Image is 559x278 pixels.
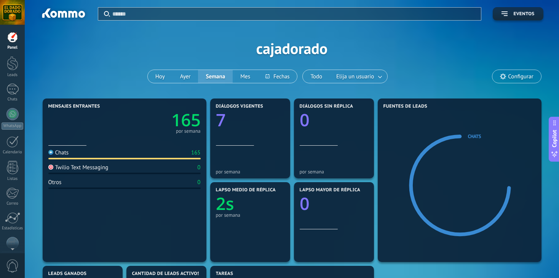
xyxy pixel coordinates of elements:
text: 0 [300,192,310,215]
span: Leads ganados [48,271,87,276]
text: 2s [216,192,234,215]
div: por semana [216,212,284,218]
span: Lapso medio de réplica [216,187,276,193]
div: Listas [2,176,24,181]
span: Tareas [216,271,233,276]
div: Leads [2,73,24,78]
button: Semana [198,70,233,83]
div: Calendario [2,150,24,155]
text: 165 [171,108,200,132]
div: Panel [2,45,24,50]
a: Chats [468,133,481,140]
div: Correo [2,201,24,206]
button: Fechas [258,70,297,83]
span: Mensajes entrantes [48,104,100,109]
div: por semana [176,129,201,133]
span: Configurar [508,73,533,80]
div: Chats [2,97,24,102]
div: Otros [48,179,62,186]
button: Ayer [172,70,198,83]
span: Diálogos sin réplica [300,104,353,109]
img: Chats [48,150,53,155]
span: Elija un usuario [335,71,375,82]
button: Mes [233,70,258,83]
div: por semana [216,169,284,175]
text: 0 [300,108,310,132]
div: Estadísticas [2,226,24,231]
div: por semana [300,169,368,175]
span: Diálogos vigentes [216,104,264,109]
img: Fromni [8,238,18,248]
button: Todo [303,70,330,83]
button: Eventos [493,7,543,21]
span: Fuentes de leads [383,104,428,109]
a: 165 [125,108,201,132]
span: Copilot [551,130,558,147]
div: 165 [191,149,201,156]
div: Twilio Text Messaging [48,164,109,171]
button: Hoy [148,70,172,83]
div: WhatsApp [2,122,23,130]
span: Lapso mayor de réplica [300,187,360,193]
div: 0 [197,179,200,186]
div: 0 [197,164,200,171]
text: 7 [216,108,226,132]
img: Twilio Text Messaging [48,165,53,170]
span: Cantidad de leads activos [132,271,200,276]
span: Eventos [513,11,534,17]
button: Elija un usuario [330,70,387,83]
div: Chats [48,149,69,156]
